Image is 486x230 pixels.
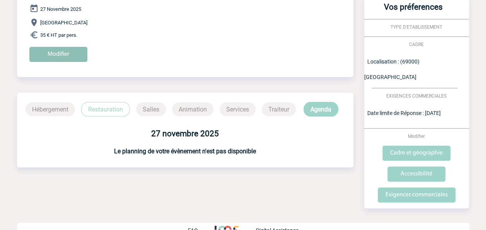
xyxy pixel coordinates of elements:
span: [GEOGRAPHIC_DATA] [40,20,87,26]
span: Modifier [408,134,425,139]
input: Modifier [29,47,87,62]
span: Date limite de Réponse : [DATE] [367,110,441,116]
p: Salles [136,102,166,116]
h3: Vos préferences [367,2,460,19]
p: Hébergement [26,102,75,116]
p: Restauration [81,102,130,117]
p: Traiteur [262,102,296,116]
p: Animation [172,102,213,116]
span: TYPE D'ETABLISSEMENT [391,24,442,30]
input: Accessibilité [387,166,445,182]
b: 27 novembre 2025 [151,129,219,138]
input: Exigences commerciales [378,187,455,203]
h3: Le planning de votre évènement n'est pas disponible [17,148,353,155]
span: 35 € HT par pers. [40,32,77,38]
span: 27 Novembre 2025 [40,6,81,12]
span: EXIGENCES COMMERCIALES [386,93,447,99]
p: Agenda [304,102,338,117]
span: CADRE [409,42,424,47]
span: Localisation : (69000) [GEOGRAPHIC_DATA] [364,58,419,80]
p: Services [220,102,256,116]
input: Cadre et géographie [382,146,450,161]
